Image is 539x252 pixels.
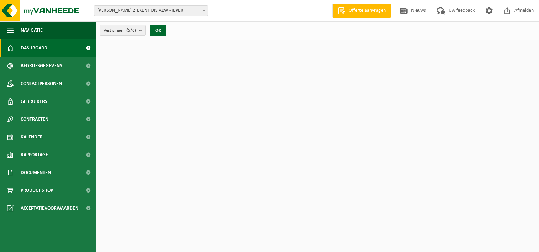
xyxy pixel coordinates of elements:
span: Dashboard [21,39,47,57]
span: Contracten [21,110,48,128]
count: (5/6) [126,28,136,33]
span: JAN YPERMAN ZIEKENHUIS VZW - IEPER [94,5,208,16]
span: Kalender [21,128,43,146]
span: Vestigingen [104,25,136,36]
span: JAN YPERMAN ZIEKENHUIS VZW - IEPER [94,6,208,16]
span: Acceptatievoorwaarden [21,199,78,217]
span: Rapportage [21,146,48,164]
span: Navigatie [21,21,43,39]
span: Documenten [21,164,51,182]
a: Offerte aanvragen [332,4,391,18]
span: Product Shop [21,182,53,199]
span: Bedrijfsgegevens [21,57,62,75]
span: Gebruikers [21,93,47,110]
button: OK [150,25,166,36]
span: Offerte aanvragen [347,7,388,14]
span: Contactpersonen [21,75,62,93]
button: Vestigingen(5/6) [100,25,146,36]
